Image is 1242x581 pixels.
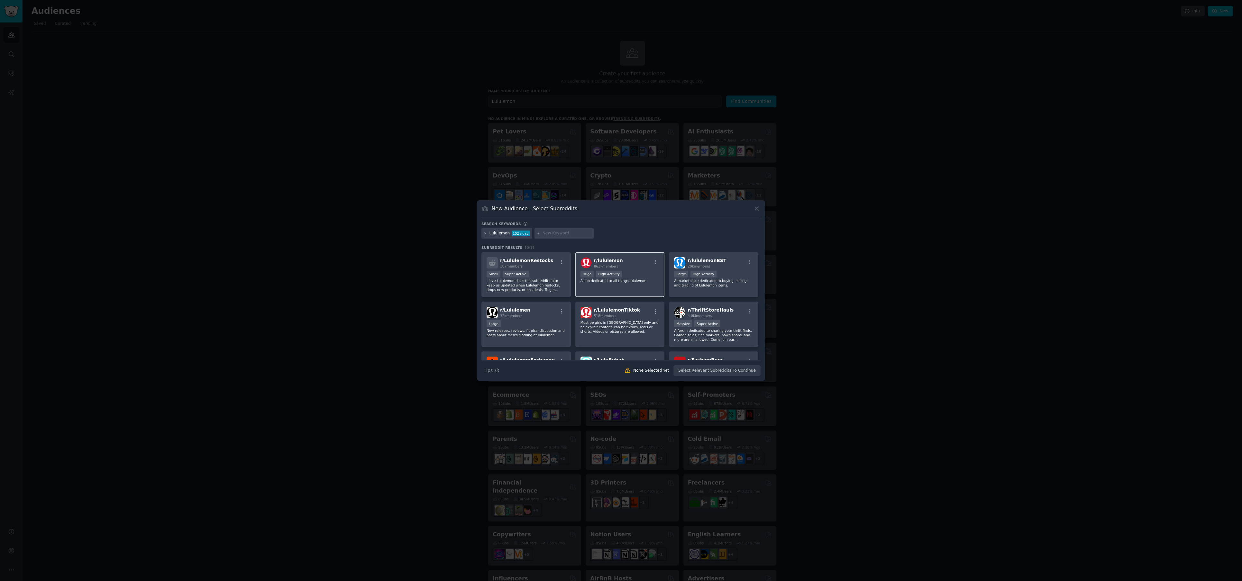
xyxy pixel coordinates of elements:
[594,357,625,362] span: r/ LuluRehab
[688,314,712,318] span: 4.0M members
[487,328,566,337] p: New releases, reviews, fit pics, discussion and posts about men's clothing at lululemon
[525,246,535,250] span: 10 / 11
[674,271,688,277] div: Large
[580,357,592,368] img: LuluRehab
[688,264,710,268] span: 20k members
[500,357,555,362] span: r/ LululemonExchange
[580,278,660,283] p: A sub dedicated to all things lululemon
[694,320,720,327] div: Super Active
[543,231,591,236] input: New Keyword
[487,271,500,277] div: Small
[688,357,724,362] span: r/ FashionReps
[484,367,493,374] span: Tips
[580,307,592,318] img: LululemonTiktok
[487,357,498,368] img: LululemonExchange
[500,314,522,318] span: 32k members
[492,205,577,212] h3: New Audience - Select Subreddits
[500,258,553,263] span: r/ LululemonRestocks
[674,320,692,327] div: Massive
[481,245,522,250] span: Subreddit Results
[674,328,753,342] p: A forum dedicated to sharing your thrift finds. Garage sales, flea markets, pawn shops, and more ...
[674,307,685,318] img: ThriftStoreHauls
[688,258,726,263] span: r/ lululemonBST
[594,258,623,263] span: r/ lululemon
[500,264,523,268] span: 187 members
[487,307,498,318] img: Lululemen
[674,257,685,268] img: lululemonBST
[674,357,685,368] img: FashionReps
[580,257,592,268] img: lululemon
[500,307,530,313] span: r/ Lululemen
[481,365,502,376] button: Tips
[594,264,618,268] span: 863k members
[580,271,594,277] div: Huge
[690,271,717,277] div: High Activity
[594,314,616,318] span: 518 members
[674,278,753,287] p: A marketplace dedicated to buying, selling, and trading of Lululemon items.
[503,271,529,277] div: Super Active
[512,231,530,236] div: 102 / day
[481,222,521,226] h3: Search keywords
[688,307,734,313] span: r/ ThriftStoreHauls
[633,368,669,374] div: None Selected Yet
[594,307,640,313] span: r/ LululemonTiktok
[487,278,566,292] p: I love Lululemon! I set this subreddit up to keep us updated when Lululemon restocks, drops new p...
[580,320,660,334] p: Must be girls in [GEOGRAPHIC_DATA] only and no explicit content. can be tiktoks, reals or shorts....
[596,271,622,277] div: High Activity
[489,231,510,236] div: Lululemon
[487,320,501,327] div: Large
